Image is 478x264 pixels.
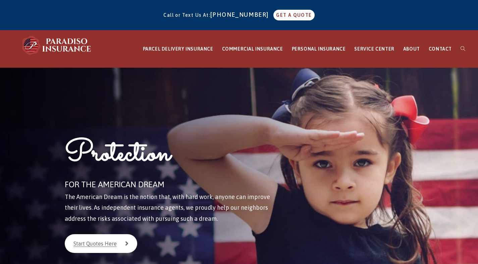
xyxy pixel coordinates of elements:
[143,46,213,52] span: PARCEL DELIVERY INSURANCE
[65,193,270,222] span: The American Dream is the notion that, with hard work, anyone can improve their lives. As indepen...
[429,46,452,52] span: CONTACT
[287,30,350,68] a: PERSONAL INSURANCE
[354,46,394,52] span: SERVICE CENTER
[403,46,420,52] span: ABOUT
[222,46,283,52] span: COMMERCIAL INSURANCE
[20,35,94,55] img: Paradiso Insurance
[139,30,218,68] a: PARCEL DELIVERY INSURANCE
[273,10,314,20] a: GET A QUOTE
[163,12,210,18] span: Call or Text Us At:
[210,11,272,18] a: [PHONE_NUMBER]
[399,30,424,68] a: ABOUT
[65,234,137,253] a: Start Quotes Here
[65,135,276,177] h1: Protection
[350,30,399,68] a: SERVICE CENTER
[292,46,346,52] span: PERSONAL INSURANCE
[218,30,287,68] a: COMMERCIAL INSURANCE
[424,30,456,68] a: CONTACT
[65,180,164,189] span: FOR THE AMERICAN DREAM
